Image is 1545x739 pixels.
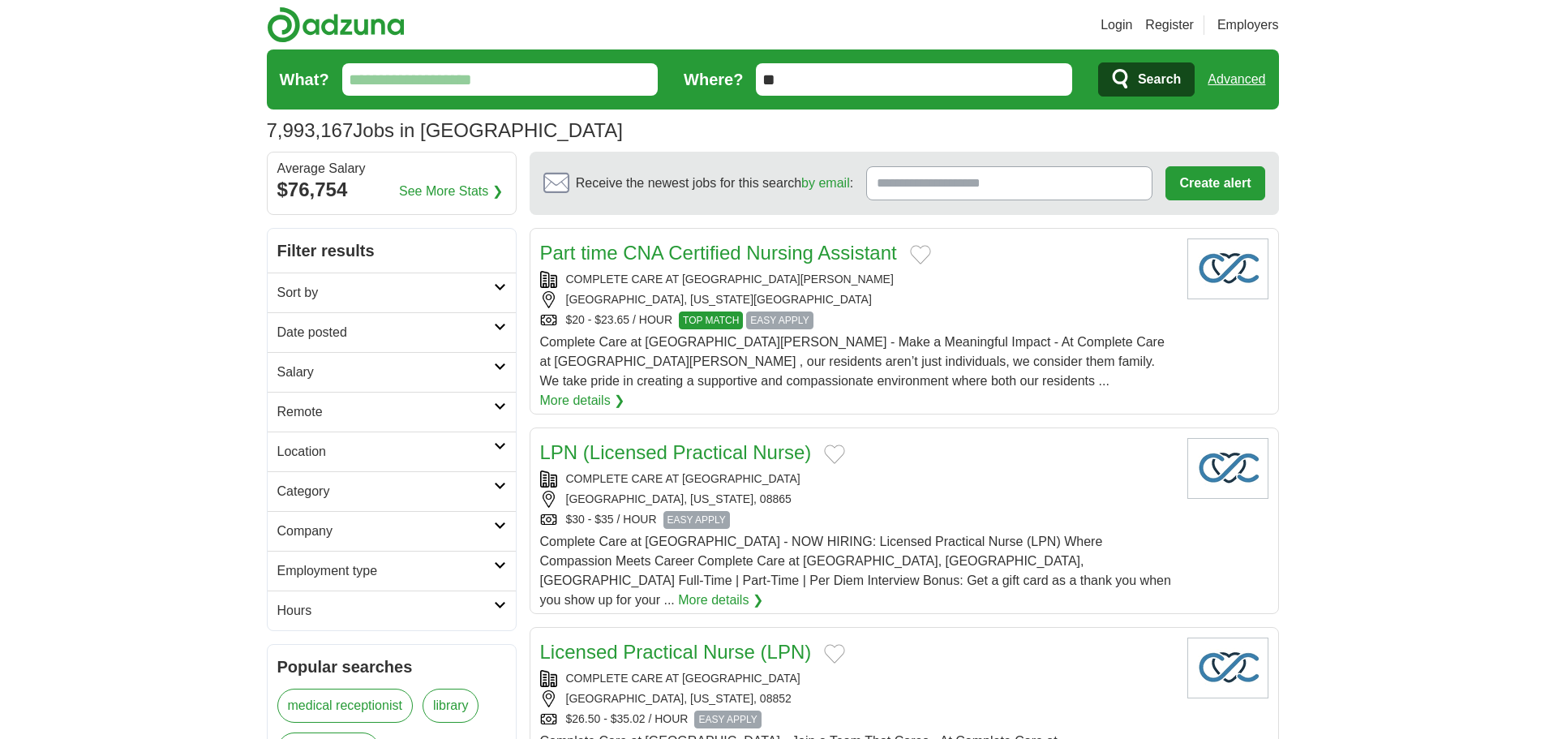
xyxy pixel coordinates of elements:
h2: Remote [277,402,494,422]
a: Salary [268,352,516,392]
a: Category [268,471,516,511]
h2: Category [277,482,494,501]
div: [GEOGRAPHIC_DATA], [US_STATE], 08852 [540,690,1174,707]
a: Employers [1217,15,1279,35]
span: EASY APPLY [663,511,730,529]
span: Search [1138,63,1181,96]
a: More details ❯ [678,591,763,610]
a: More details ❯ [540,391,625,410]
a: by email [801,176,850,190]
div: COMPLETE CARE AT [GEOGRAPHIC_DATA] [540,470,1174,488]
button: Add to favorite jobs [910,245,931,264]
img: Adzuna logo [267,6,405,43]
div: COMPLETE CARE AT [GEOGRAPHIC_DATA] [540,670,1174,687]
div: [GEOGRAPHIC_DATA], [US_STATE][GEOGRAPHIC_DATA] [540,291,1174,308]
div: Average Salary [277,162,506,175]
label: Where? [684,67,743,92]
a: medical receptionist [277,689,413,723]
a: Remote [268,392,516,432]
a: Hours [268,591,516,630]
button: Search [1098,62,1195,97]
button: Add to favorite jobs [824,445,845,464]
img: Company logo [1187,638,1268,698]
span: Complete Care at [GEOGRAPHIC_DATA][PERSON_NAME] - Make a Meaningful Impact - At Complete Care at ... [540,335,1165,388]
h2: Salary [277,363,494,382]
div: $76,754 [277,175,506,204]
h2: Popular searches [277,655,506,679]
h2: Location [277,442,494,462]
h2: Company [277,522,494,541]
span: Receive the newest jobs for this search : [576,174,853,193]
a: Employment type [268,551,516,591]
h1: Jobs in [GEOGRAPHIC_DATA] [267,119,623,141]
a: Part time CNA Certified Nursing Assistant [540,242,897,264]
label: What? [280,67,329,92]
h2: Sort by [277,283,494,303]
a: Licensed Practical Nurse (LPN) [540,641,812,663]
a: Date posted [268,312,516,352]
h2: Filter results [268,229,516,273]
a: LPN (Licensed Practical Nurse) [540,441,812,463]
div: COMPLETE CARE AT [GEOGRAPHIC_DATA][PERSON_NAME] [540,271,1174,288]
h2: Employment type [277,561,494,581]
a: Company [268,511,516,551]
button: Add to favorite jobs [824,644,845,664]
div: [GEOGRAPHIC_DATA], [US_STATE], 08865 [540,491,1174,508]
a: Login [1101,15,1132,35]
span: EASY APPLY [746,311,813,329]
img: Company logo [1187,238,1268,299]
span: 7,993,167 [267,116,354,145]
span: TOP MATCH [679,311,743,329]
a: Location [268,432,516,471]
button: Create alert [1165,166,1264,200]
a: Advanced [1208,63,1265,96]
h2: Date posted [277,323,494,342]
span: Complete Care at [GEOGRAPHIC_DATA] - NOW HIRING: Licensed Practical Nurse (LPN) Where Compassion ... [540,535,1171,607]
span: EASY APPLY [694,711,761,728]
div: $30 - $35 / HOUR [540,511,1174,529]
a: Register [1145,15,1194,35]
h2: Hours [277,601,494,621]
div: $26.50 - $35.02 / HOUR [540,711,1174,728]
a: See More Stats ❯ [399,182,503,201]
a: Sort by [268,273,516,312]
div: $20 - $23.65 / HOUR [540,311,1174,329]
img: Company logo [1187,438,1268,499]
a: library [423,689,479,723]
